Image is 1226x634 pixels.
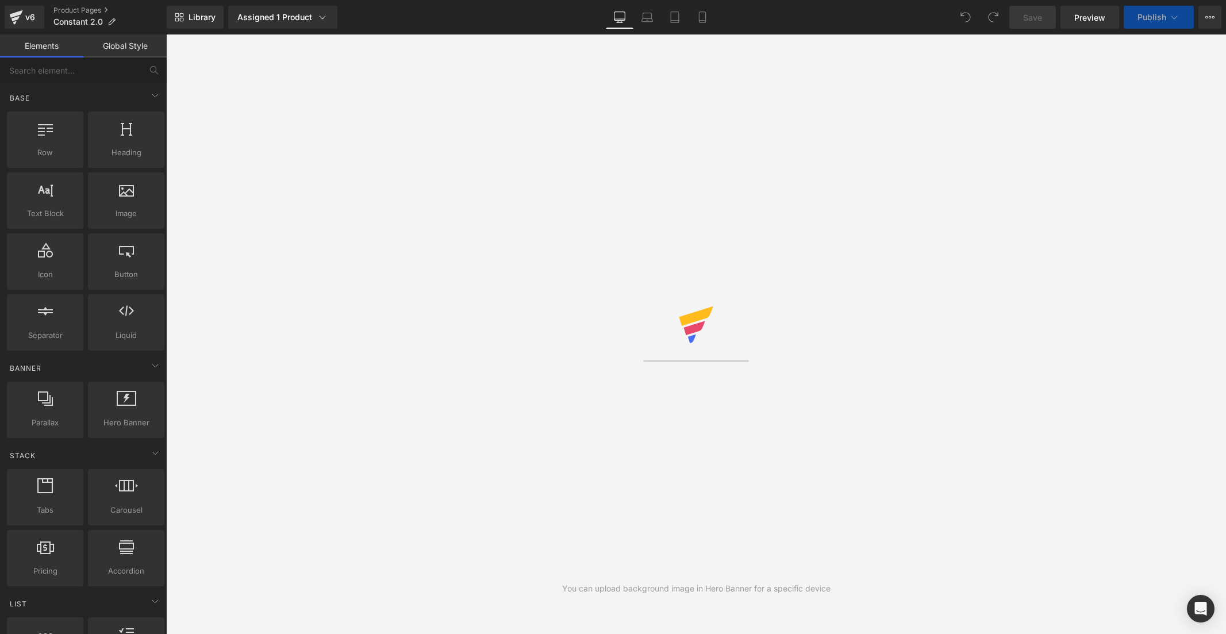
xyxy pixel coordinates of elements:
[91,329,161,341] span: Liquid
[1124,6,1194,29] button: Publish
[9,598,28,609] span: List
[954,6,977,29] button: Undo
[10,147,80,159] span: Row
[10,208,80,220] span: Text Block
[661,6,689,29] a: Tablet
[606,6,633,29] a: Desktop
[91,208,161,220] span: Image
[9,450,37,461] span: Stack
[237,11,328,23] div: Assigned 1 Product
[10,329,80,341] span: Separator
[10,504,80,516] span: Tabs
[1198,6,1221,29] button: More
[189,12,216,22] span: Library
[10,417,80,429] span: Parallax
[982,6,1005,29] button: Redo
[633,6,661,29] a: Laptop
[9,93,31,103] span: Base
[9,363,43,374] span: Banner
[1060,6,1119,29] a: Preview
[1187,595,1215,623] div: Open Intercom Messenger
[23,10,37,25] div: v6
[167,6,224,29] a: New Library
[91,565,161,577] span: Accordion
[5,6,44,29] a: v6
[1137,13,1166,22] span: Publish
[91,417,161,429] span: Hero Banner
[562,582,831,595] div: You can upload background image in Hero Banner for a specific device
[10,565,80,577] span: Pricing
[91,268,161,281] span: Button
[10,268,80,281] span: Icon
[1023,11,1042,24] span: Save
[91,147,161,159] span: Heading
[689,6,716,29] a: Mobile
[53,6,167,15] a: Product Pages
[1074,11,1105,24] span: Preview
[91,504,161,516] span: Carousel
[53,17,103,26] span: Constant 2.0
[83,34,167,57] a: Global Style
